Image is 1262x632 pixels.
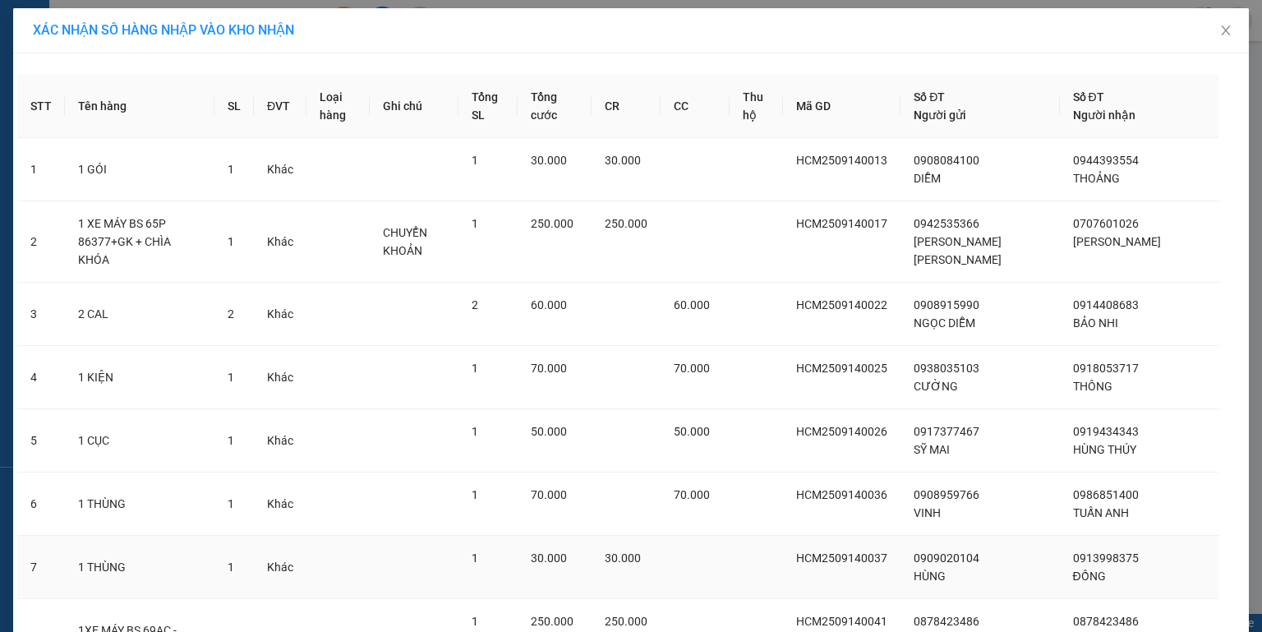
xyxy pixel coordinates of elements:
th: Tổng SL [458,75,518,138]
td: Khác [254,201,306,283]
span: 70.000 [531,362,567,375]
span: HCM2509140025 [796,362,887,375]
span: HCM2509140036 [796,488,887,501]
td: 1 GÓI [65,138,214,201]
th: Loại hàng [306,75,370,138]
span: [PERSON_NAME] [PERSON_NAME] [914,235,1002,266]
span: 50.000 [674,425,710,438]
td: Khác [254,138,306,201]
td: 1 XE MÁY BS 65P 86377+GK + CHÌA KHÓA [65,201,214,283]
span: close [1219,24,1232,37]
th: CR [592,75,661,138]
span: SỸ MAI [914,443,950,456]
span: 70.000 [674,362,710,375]
span: 0908915990 [914,298,979,311]
td: 5 [17,409,65,473]
th: SL [214,75,254,138]
span: 0908959766 [914,488,979,501]
td: Khác [254,536,306,599]
td: Khác [254,473,306,536]
span: 30.000 [531,551,567,565]
td: 1 [17,138,65,201]
span: HCM2509140026 [796,425,887,438]
span: CƯỜNG [914,380,958,393]
span: 1 [472,362,478,375]
span: 250.000 [605,615,647,628]
span: Người nhận [1073,108,1135,122]
span: HCM2509140017 [796,217,887,230]
span: NGỌC DIỄM [914,316,975,330]
span: HCM2509140037 [796,551,887,565]
td: 6 [17,473,65,536]
span: HCM2509140022 [796,298,887,311]
td: 1 CỤC [65,409,214,473]
span: 1 [228,434,234,447]
span: BẢO NHI [1073,316,1118,330]
td: 4 [17,346,65,409]
span: 250.000 [605,217,647,230]
span: 60.000 [531,298,567,311]
span: HÙNG THÚY [1073,443,1136,456]
td: 1 THÙNG [65,473,214,536]
th: Thu hộ [730,75,783,138]
span: 1 [228,163,234,176]
span: HCM2509140041 [796,615,887,628]
td: Khác [254,346,306,409]
span: 70.000 [531,488,567,501]
span: 50.000 [531,425,567,438]
td: Khác [254,409,306,473]
span: 0944393554 [1073,154,1139,167]
span: Người gửi [914,108,966,122]
td: 1 THÙNG [65,536,214,599]
span: ĐỒNG [1073,570,1106,583]
span: 30.000 [531,154,567,167]
span: 0878423486 [914,615,979,628]
span: 30.000 [605,551,641,565]
span: THÔNG [1073,380,1112,393]
span: 0938035103 [914,362,979,375]
th: STT [17,75,65,138]
td: 2 [17,201,65,283]
span: 0917377467 [914,425,979,438]
span: 0986851400 [1073,488,1139,501]
span: 0707601026 [1073,217,1139,230]
td: Khác [254,283,306,346]
span: 2 [228,307,234,321]
span: 70.000 [674,488,710,501]
span: 1 [228,235,234,248]
span: 250.000 [531,615,573,628]
span: 1 [472,488,478,501]
span: 0919434343 [1073,425,1139,438]
span: 1 [472,425,478,438]
span: 0909020104 [914,551,979,565]
span: THOẢNG [1073,172,1120,185]
span: HCM2509140013 [796,154,887,167]
span: HÙNG [914,570,946,583]
span: 0908084100 [914,154,979,167]
td: 3 [17,283,65,346]
span: Số ĐT [914,90,945,104]
span: XÁC NHẬN SỐ HÀNG NHẬP VÀO KHO NHẬN [33,22,294,38]
span: 30.000 [605,154,641,167]
th: CC [661,75,730,138]
span: Số ĐT [1073,90,1104,104]
span: 1 [472,615,478,628]
span: 60.000 [674,298,710,311]
span: DIỄM [914,172,941,185]
th: ĐVT [254,75,306,138]
th: Ghi chú [370,75,458,138]
span: 250.000 [531,217,573,230]
span: VINH [914,506,941,519]
span: 0918053717 [1073,362,1139,375]
th: Tổng cước [518,75,592,138]
td: 7 [17,536,65,599]
span: 0914408683 [1073,298,1139,311]
span: 1 [228,371,234,384]
th: Tên hàng [65,75,214,138]
span: [PERSON_NAME] [1073,235,1161,248]
span: 1 [228,560,234,574]
span: 1 [472,217,478,230]
span: 1 [472,551,478,565]
span: 0942535366 [914,217,979,230]
th: Mã GD [783,75,900,138]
